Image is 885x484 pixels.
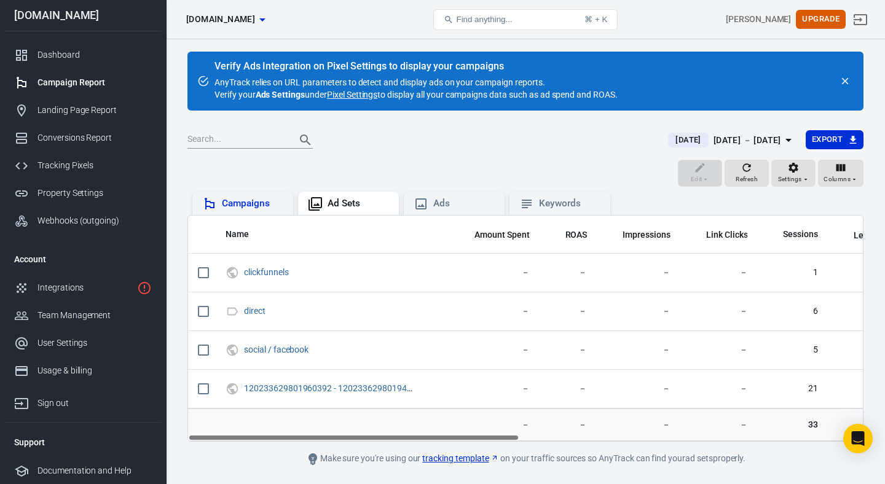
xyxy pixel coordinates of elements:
[37,214,152,227] div: Webhooks (outgoing)
[607,418,671,431] span: －
[549,227,588,242] span: The total return on ad spend
[37,49,152,61] div: Dashboard
[458,305,530,318] span: －
[244,306,265,316] a: direct
[843,424,873,453] div: Open Intercom Messenger
[623,229,671,241] span: Impressions
[767,383,818,395] span: 21
[549,383,588,395] span: －
[458,227,530,242] span: The estimated total amount of money you've spent on your campaign, ad set or ad during its schedule.
[767,418,818,431] span: 33
[690,267,748,279] span: －
[37,337,152,349] div: User Settings
[186,12,255,27] span: kateandbradsplace.live
[778,174,802,185] span: Settings
[736,174,758,185] span: Refresh
[226,304,239,319] svg: Direct
[244,345,310,354] span: social / facebook
[188,216,863,441] div: scrollable content
[458,267,530,279] span: －
[256,90,305,100] strong: Ads Settings
[4,179,162,207] a: Property Settings
[4,96,162,124] a: Landing Page Report
[37,187,152,200] div: Property Settings
[458,418,530,431] span: －
[328,197,389,210] div: Ad Sets
[690,418,748,431] span: －
[37,397,152,410] div: Sign out
[824,174,851,185] span: Columns
[433,197,495,210] div: Ads
[249,451,802,466] div: Make sure you're using our on your traffic sources so AnyTrack can find your ad sets properly.
[607,267,671,279] span: －
[549,305,588,318] span: －
[623,227,671,242] span: The number of times your ads were on screen.
[422,452,498,465] a: tracking template
[549,344,588,356] span: －
[726,13,791,26] div: Account id: aK3m9A57
[4,274,162,302] a: Integrations
[658,130,805,150] button: [DATE][DATE] － [DATE]
[706,227,748,242] span: The number of clicks on links within the ad that led to advertiser-specified destinations
[37,464,152,477] div: Documentation and Help
[327,88,377,101] a: Pixel Settings
[725,160,769,187] button: Refresh
[458,383,530,395] span: －
[226,228,265,241] span: Name
[214,61,618,101] div: AnyTrack relies on URL parameters to detect and display ads on your campaign reports. Verify your...
[4,329,162,357] a: User Settings
[584,15,607,24] div: ⌘ + K
[690,227,748,242] span: The number of clicks on links within the ad that led to advertiser-specified destinations
[690,305,748,318] span: －
[37,281,132,294] div: Integrations
[137,281,152,295] svg: 1 networks not verified yet
[836,72,854,90] button: close
[4,357,162,384] a: Usage & billing
[4,41,162,69] a: Dashboard
[458,344,530,356] span: －
[767,228,818,241] span: Sessions
[244,306,267,315] span: direct
[565,227,588,242] span: The total return on ad spend
[846,5,875,34] a: Sign out
[433,9,618,30] button: Find anything...⌘ + K
[244,268,291,276] span: clickfunnels
[37,104,152,117] div: Landing Page Report
[607,344,671,356] span: －
[690,344,748,356] span: －
[244,383,465,393] a: 120233629801960392 - 120233629801940392 / paid / fb
[714,133,781,148] div: [DATE] － [DATE]
[771,160,816,187] button: Settings
[244,345,309,354] a: social / facebook
[4,10,162,21] div: [DOMAIN_NAME]
[181,8,270,31] button: [DOMAIN_NAME]
[456,15,512,24] span: Find anything...
[549,267,588,279] span: －
[671,134,706,146] span: [DATE]
[222,197,283,210] div: Campaigns
[474,227,530,242] span: The estimated total amount of money you've spent on your campaign, ad set or ad during its schedule.
[607,227,671,242] span: The number of times your ads were on screen.
[4,244,162,274] li: Account
[37,76,152,89] div: Campaign Report
[4,69,162,96] a: Campaign Report
[4,207,162,235] a: Webhooks (outgoing)
[818,160,863,187] button: Columns
[226,343,239,357] svg: UTM & Web Traffic
[187,132,286,148] input: Search...
[244,384,418,392] span: 120233629801960392 - 120233629801940392 / paid / fb
[291,125,320,155] button: Search
[706,229,748,241] span: Link Clicks
[767,305,818,318] span: 6
[37,309,152,322] div: Team Management
[565,229,588,241] span: ROAS
[783,228,818,241] span: Sessions
[767,344,818,356] span: 5
[4,152,162,179] a: Tracking Pixels
[838,230,873,242] span: Lead
[796,10,846,29] button: Upgrade
[226,381,239,396] svg: UTM & Web Traffic
[4,427,162,457] li: Support
[806,130,863,149] button: Export
[214,60,618,72] div: Verify Ads Integration on Pixel Settings to display your campaigns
